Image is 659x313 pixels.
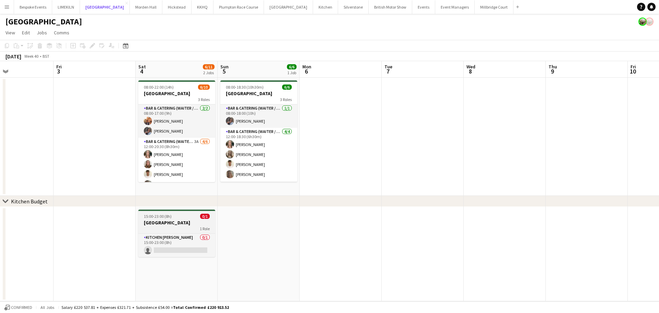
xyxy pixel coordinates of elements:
[548,64,557,70] span: Thu
[11,305,32,310] span: Confirmed
[435,0,475,14] button: Event Managers
[130,0,162,14] button: Morden Hall
[138,220,215,226] h3: [GEOGRAPHIC_DATA]
[203,70,214,75] div: 2 Jobs
[5,30,15,36] span: View
[192,0,213,14] button: KKHQ
[198,85,210,90] span: 6/10
[301,67,311,75] span: 6
[138,234,215,257] app-card-role: Kitchen [PERSON_NAME]0/115:00-23:00 (8h)
[203,64,215,69] span: 6/11
[22,30,30,36] span: Edit
[287,70,296,75] div: 1 Job
[264,0,313,14] button: [GEOGRAPHIC_DATA]
[138,64,146,70] span: Sat
[138,90,215,97] h3: [GEOGRAPHIC_DATA]
[220,90,297,97] h3: [GEOGRAPHIC_DATA]
[138,80,215,182] app-job-card: 08:00-22:00 (14h)6/10[GEOGRAPHIC_DATA]3 RolesBar & Catering (Waiter / waitress)2/208:00-17:00 (9h...
[43,54,49,59] div: BST
[34,28,50,37] a: Jobs
[144,85,174,90] span: 08:00-22:00 (14h)
[3,304,33,311] button: Confirmed
[200,214,210,219] span: 0/1
[384,64,392,70] span: Tue
[5,53,21,60] div: [DATE]
[37,30,47,36] span: Jobs
[213,0,264,14] button: Plumpton Race Course
[51,28,72,37] a: Comms
[3,28,18,37] a: View
[14,0,52,14] button: Bespoke Events
[5,16,82,27] h1: [GEOGRAPHIC_DATA]
[144,214,172,219] span: 15:00-23:00 (8h)
[173,305,229,310] span: Total Confirmed £220 913.52
[137,67,146,75] span: 4
[198,97,210,102] span: 3 Roles
[56,64,62,70] span: Fri
[220,128,297,181] app-card-role: Bar & Catering (Waiter / waitress)4/412:00-18:30 (6h30m)[PERSON_NAME][PERSON_NAME][PERSON_NAME][P...
[54,30,69,36] span: Comms
[220,64,229,70] span: Sun
[138,104,215,138] app-card-role: Bar & Catering (Waiter / waitress)2/208:00-17:00 (9h)[PERSON_NAME][PERSON_NAME]
[80,0,130,14] button: [GEOGRAPHIC_DATA]
[338,0,369,14] button: Silverstone
[412,0,435,14] button: Events
[645,18,654,26] app-user-avatar: Staffing Manager
[55,67,62,75] span: 3
[547,67,557,75] span: 9
[282,85,292,90] span: 6/6
[200,226,210,231] span: 1 Role
[220,80,297,182] app-job-card: 08:00-18:30 (10h30m)6/6[GEOGRAPHIC_DATA]3 RolesBar & Catering (Waiter / waitress)1/108:00-18:00 (...
[11,198,48,205] div: Kitchen Budget
[313,0,338,14] button: Kitchen
[369,0,412,14] button: British Motor Show
[302,64,311,70] span: Mon
[39,305,56,310] span: All jobs
[138,138,215,211] app-card-role: Bar & Catering (Waiter / waitress)3A4/612:00-20:30 (8h30m)[PERSON_NAME][PERSON_NAME][PERSON_NAME]...
[638,18,647,26] app-user-avatar: Staffing Manager
[280,97,292,102] span: 3 Roles
[466,64,475,70] span: Wed
[631,64,636,70] span: Fri
[138,210,215,257] app-job-card: 15:00-23:00 (8h)0/1[GEOGRAPHIC_DATA]1 RoleKitchen [PERSON_NAME]0/115:00-23:00 (8h)
[19,28,33,37] a: Edit
[465,67,475,75] span: 8
[287,64,297,69] span: 6/6
[52,0,80,14] button: LIMEKILN
[23,54,40,59] span: Week 40
[162,0,192,14] button: Hickstead
[475,0,513,14] button: Millbridge Court
[629,67,636,75] span: 10
[220,104,297,128] app-card-role: Bar & Catering (Waiter / waitress)1/108:00-18:00 (10h)[PERSON_NAME]
[226,85,264,90] span: 08:00-18:30 (10h30m)
[61,305,229,310] div: Salary £220 537.81 + Expenses £321.71 + Subsistence £54.00 =
[383,67,392,75] span: 7
[219,67,229,75] span: 5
